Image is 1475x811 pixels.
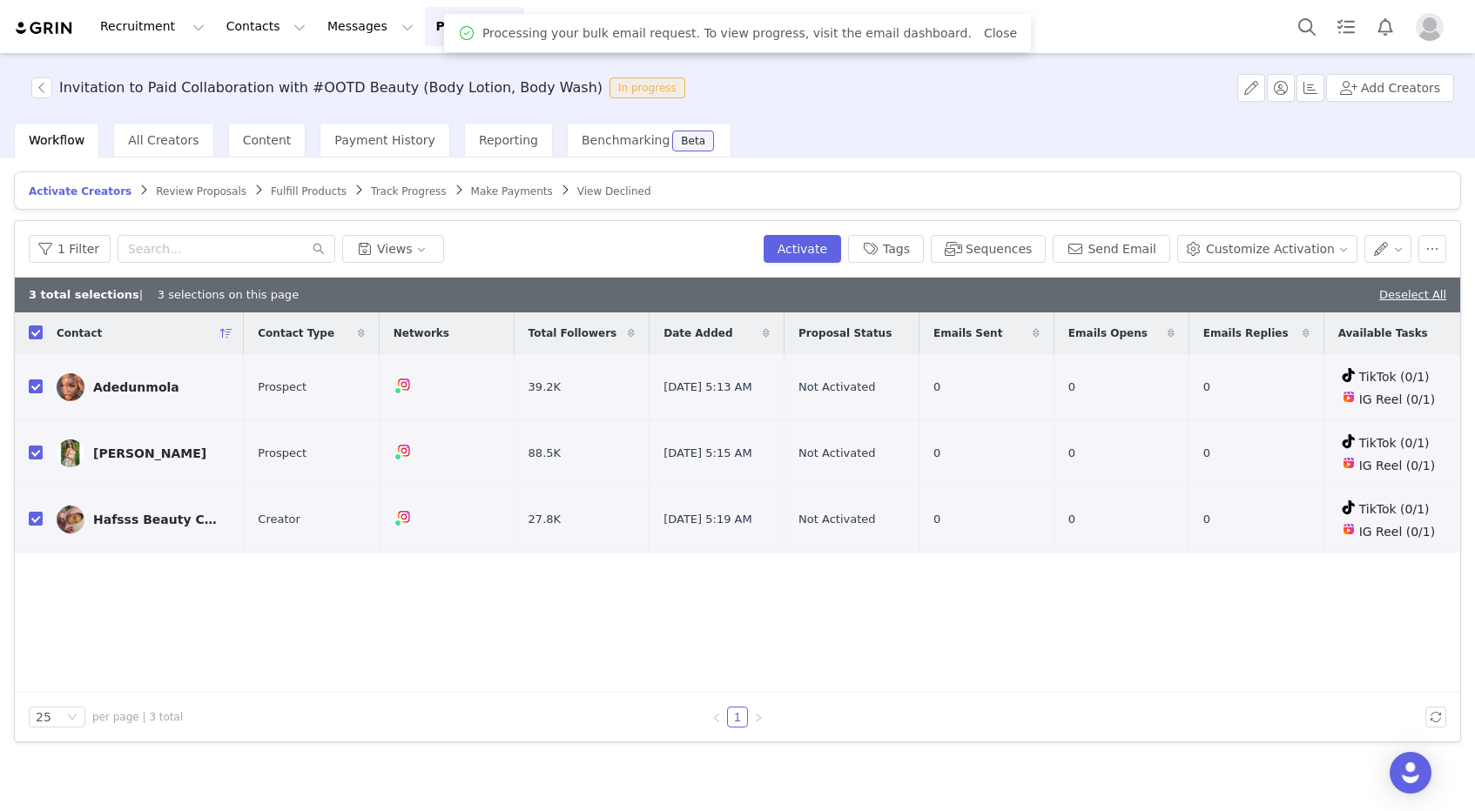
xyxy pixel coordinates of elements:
[933,325,1002,341] span: Emails Sent
[663,445,752,462] span: [DATE] 5:15 AM
[371,185,446,198] span: Track Progress
[798,445,875,462] span: Not Activated
[663,379,752,396] span: [DATE] 5:13 AM
[706,707,727,727] li: Previous Page
[621,7,729,46] button: Reporting
[394,325,449,341] span: Networks
[1068,511,1075,528] span: 0
[317,7,424,46] button: Messages
[663,325,732,341] span: Date Added
[342,235,444,263] button: Views
[425,7,524,46] button: Program
[1203,379,1210,396] span: 0
[29,133,84,147] span: Workflow
[1068,325,1148,341] span: Emails Opens
[29,288,139,301] b: 3 total selections
[471,185,553,198] span: Make Payments
[753,713,764,723] i: icon: right
[57,439,84,467] img: 9d08bfda-a254-485d-a154-38587ceb04f1--s.jpg
[1177,235,1357,263] button: Customize Activation
[1405,13,1461,41] button: Profile
[118,235,335,263] input: Search...
[529,445,561,462] span: 88.5K
[798,325,892,341] span: Proposal Status
[29,185,131,198] span: Activate Creators
[258,379,306,396] span: Prospect
[931,235,1046,263] button: Sequences
[479,133,538,147] span: Reporting
[529,325,617,341] span: Total Followers
[933,445,940,462] span: 0
[57,325,102,341] span: Contact
[216,7,316,46] button: Contacts
[933,511,940,528] span: 0
[663,511,752,528] span: [DATE] 5:19 AM
[93,513,224,526] div: Hafsss Beauty Content Creator ♡
[1416,13,1444,41] img: placeholder-profile.jpg
[243,133,292,147] span: Content
[1338,325,1428,341] span: Available Tasks
[1203,511,1210,528] span: 0
[1326,74,1454,102] button: Add Creators
[748,707,769,727] li: Next Page
[1359,436,1430,450] span: TikTok (0/1)
[57,373,230,401] a: Adedunmola
[271,185,347,198] span: Fulfill Products
[397,444,411,458] img: instagram.svg
[1068,379,1075,396] span: 0
[1359,459,1436,473] span: IG Reel (0/1)
[334,133,435,147] span: Payment History
[727,707,748,727] li: 1
[14,20,75,37] img: grin logo
[1359,502,1430,516] span: TikTok (0/1)
[57,373,84,401] img: 0e419c85-fd38-4752-badc-215da5d936d6--s.jpg
[57,439,230,467] a: [PERSON_NAME]
[31,77,692,98] span: [object Object]
[29,286,299,304] div: | 3 selections on this page
[1327,7,1365,46] a: Tasks
[1379,288,1446,301] a: Deselect All
[93,380,179,394] div: Adedunmola
[1359,370,1430,384] span: TikTok (0/1)
[1390,752,1431,794] div: Open Intercom Messenger
[577,185,651,198] span: View Declined
[93,446,206,460] div: [PERSON_NAME]
[529,511,561,528] span: 27.8K
[258,445,306,462] span: Prospect
[730,7,798,46] a: Brands
[1288,7,1326,46] button: Search
[36,707,51,727] div: 25
[764,235,841,263] button: Activate
[525,7,620,46] button: Content
[67,712,77,724] i: icon: down
[711,713,722,723] i: icon: left
[681,136,705,146] div: Beta
[798,379,875,396] span: Not Activated
[1366,7,1404,46] button: Notifications
[57,506,84,533] img: 28fad86a-b768-4c76-bdb5-5d73d127522a.jpg
[1359,525,1436,539] span: IG Reel (0/1)
[29,235,111,263] button: 1 Filter
[258,325,334,341] span: Contact Type
[397,510,411,524] img: instagram.svg
[482,24,972,43] span: Processing your bulk email request. To view progress, visit the email dashboard.
[90,7,215,46] button: Recruitment
[313,243,325,255] i: icon: search
[582,133,670,147] span: Benchmarking
[798,511,875,528] span: Not Activated
[610,77,685,98] span: In progress
[933,379,940,396] span: 0
[848,235,924,263] button: Tags
[156,185,246,198] span: Review Proposals
[1203,445,1210,462] span: 0
[57,506,230,533] a: Hafsss Beauty Content Creator ♡
[92,709,183,725] span: per page | 3 total
[128,133,199,147] span: All Creators
[1203,325,1289,341] span: Emails Replies
[800,7,899,46] a: Community
[1359,392,1436,406] span: IG Reel (0/1)
[397,378,411,392] img: instagram.svg
[529,379,561,396] span: 39.2K
[258,511,300,528] span: Creator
